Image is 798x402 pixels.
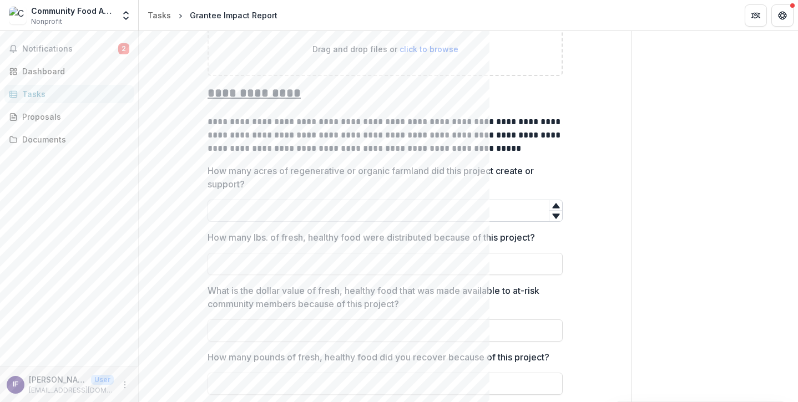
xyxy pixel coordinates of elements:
[771,4,794,27] button: Get Help
[4,62,134,80] a: Dashboard
[22,88,125,100] div: Tasks
[9,7,27,24] img: Community Food And Agriculture Coalition (DBA Farm Connect Montana)
[22,44,118,54] span: Notifications
[91,375,114,385] p: User
[208,164,556,191] p: How many acres of regenerative or organic farmland did this project create or support?
[143,7,175,23] a: Tasks
[22,111,125,123] div: Proposals
[13,381,18,388] div: Ian Finch
[118,43,129,54] span: 2
[208,231,535,244] p: How many lbs. of fresh, healthy food were distributed because of this project?
[4,85,134,103] a: Tasks
[22,65,125,77] div: Dashboard
[118,4,134,27] button: Open entity switcher
[4,130,134,149] a: Documents
[208,350,549,364] p: How many pounds of fresh, healthy food did you recover because of this project?
[400,44,458,54] span: click to browse
[29,385,114,395] p: [EMAIL_ADDRESS][DOMAIN_NAME]
[29,374,87,385] p: [PERSON_NAME]
[312,43,458,55] p: Drag and drop files or
[745,4,767,27] button: Partners
[148,9,171,21] div: Tasks
[22,134,125,145] div: Documents
[4,108,134,126] a: Proposals
[118,378,132,391] button: More
[143,7,282,23] nav: breadcrumb
[190,9,277,21] div: Grantee Impact Report
[31,17,62,27] span: Nonprofit
[31,5,114,17] div: Community Food And Agriculture Coalition (DBA Farm Connect [US_STATE])
[4,40,134,58] button: Notifications2
[208,284,556,311] p: What is the dollar value of fresh, healthy food that was made available to at-risk community memb...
